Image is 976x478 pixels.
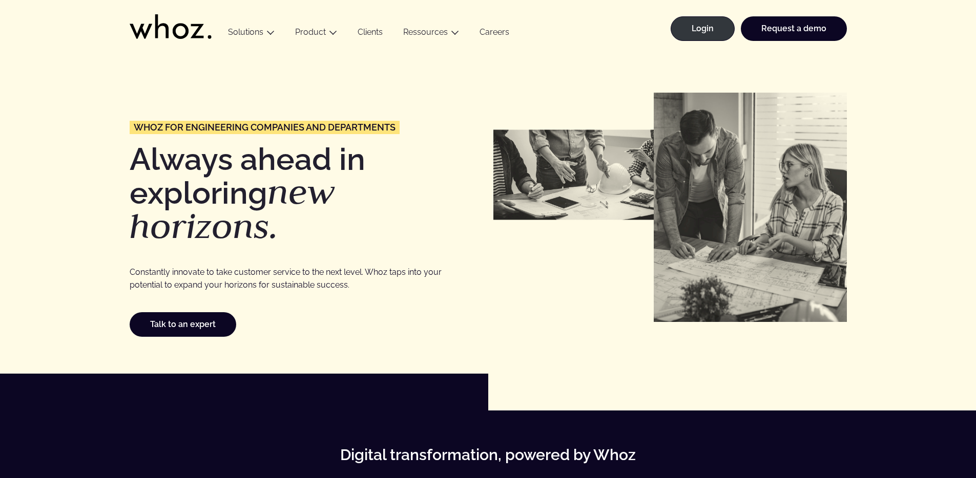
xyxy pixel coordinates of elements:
a: Product [295,27,326,37]
span: Whoz for engineering companies and departments [134,123,396,132]
button: Product [285,27,347,41]
a: Careers [469,27,520,41]
a: Talk to an expert [130,312,236,337]
a: Ressources [403,27,448,37]
em: new horizons. [130,169,335,249]
p: Constantly innovate to take customer service to the next level. Whoz taps into your potential to ... [130,266,448,292]
button: Solutions [218,27,285,41]
a: Login [671,16,735,41]
button: Ressources [393,27,469,41]
h1: Always ahead in exploring [130,144,483,244]
strong: Digital transformation, powered by Whoz [340,446,636,464]
a: Clients [347,27,393,41]
a: Request a demo [741,16,847,41]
